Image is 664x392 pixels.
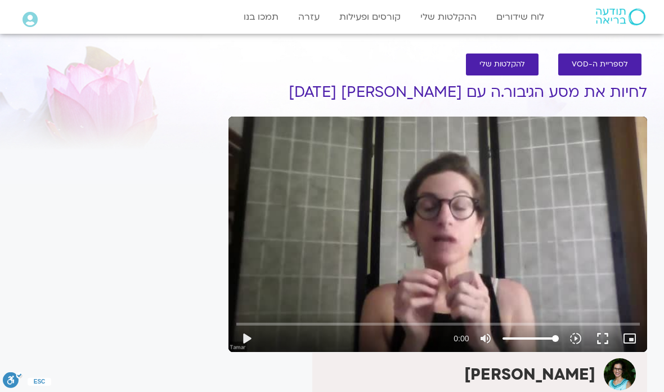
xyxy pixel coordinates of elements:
[238,6,284,28] a: תמכו בנו
[466,54,539,75] a: להקלטות שלי
[572,60,628,69] span: לספריית ה-VOD
[479,60,525,69] span: להקלטות שלי
[491,6,550,28] a: לוח שידורים
[558,54,641,75] a: לספריית ה-VOD
[604,358,636,390] img: תמר לינצבסקי
[415,6,482,28] a: ההקלטות שלי
[596,8,645,25] img: תודעה בריאה
[334,6,406,28] a: קורסים ופעילות
[293,6,325,28] a: עזרה
[464,364,595,385] strong: [PERSON_NAME]
[228,84,647,101] h1: לחיות את מסע הגיבור.ה עם [PERSON_NAME] [DATE]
